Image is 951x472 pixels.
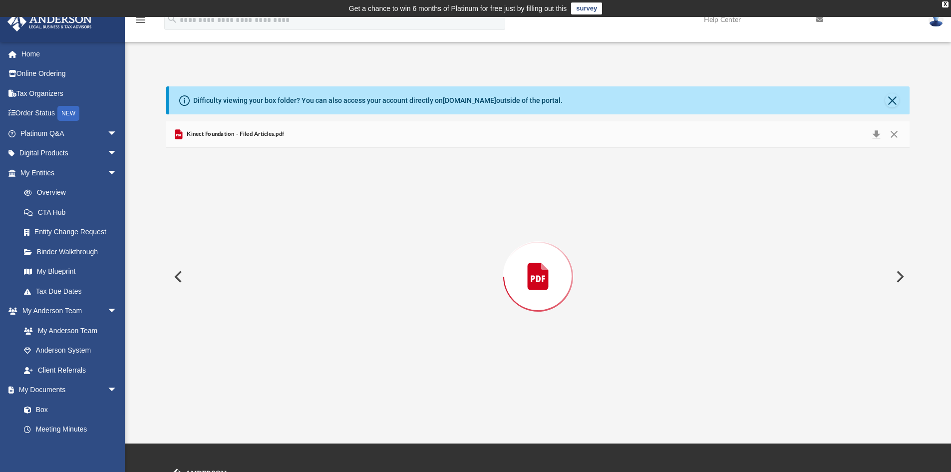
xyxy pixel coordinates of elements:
button: Download [867,127,885,141]
button: Close [885,93,899,107]
a: CTA Hub [14,202,132,222]
img: User Pic [929,12,944,27]
div: Preview [166,121,910,406]
button: Close [885,127,903,141]
a: Tax Organizers [7,83,132,103]
a: My Blueprint [14,262,127,282]
a: Box [14,400,122,420]
span: Kinect Foundation - Filed Articles.pdf [185,130,284,139]
a: Anderson System [14,341,127,361]
button: Previous File [166,263,188,291]
button: Next File [888,263,910,291]
a: Meeting Minutes [14,420,127,440]
a: survey [571,2,602,14]
a: My Anderson Teamarrow_drop_down [7,301,127,321]
a: My Entitiesarrow_drop_down [7,163,132,183]
a: Tax Due Dates [14,281,132,301]
span: arrow_drop_down [107,301,127,322]
a: Overview [14,183,132,203]
i: menu [135,14,147,26]
span: arrow_drop_down [107,380,127,401]
a: Entity Change Request [14,222,132,242]
a: Binder Walkthrough [14,242,132,262]
a: Digital Productsarrow_drop_down [7,143,132,163]
span: arrow_drop_down [107,143,127,164]
div: NEW [57,106,79,121]
span: arrow_drop_down [107,123,127,144]
div: Difficulty viewing your box folder? You can also access your account directly on outside of the p... [193,95,563,106]
div: close [942,1,949,7]
i: search [167,13,178,24]
a: Platinum Q&Aarrow_drop_down [7,123,132,143]
a: My Documentsarrow_drop_down [7,380,127,400]
img: Anderson Advisors Platinum Portal [4,12,95,31]
a: menu [135,19,147,26]
a: Client Referrals [14,360,127,380]
a: Home [7,44,132,64]
div: Get a chance to win 6 months of Platinum for free just by filling out this [349,2,567,14]
a: [DOMAIN_NAME] [443,96,496,104]
a: Order StatusNEW [7,103,132,124]
a: Online Ordering [7,64,132,84]
span: arrow_drop_down [107,163,127,183]
a: My Anderson Team [14,321,122,341]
